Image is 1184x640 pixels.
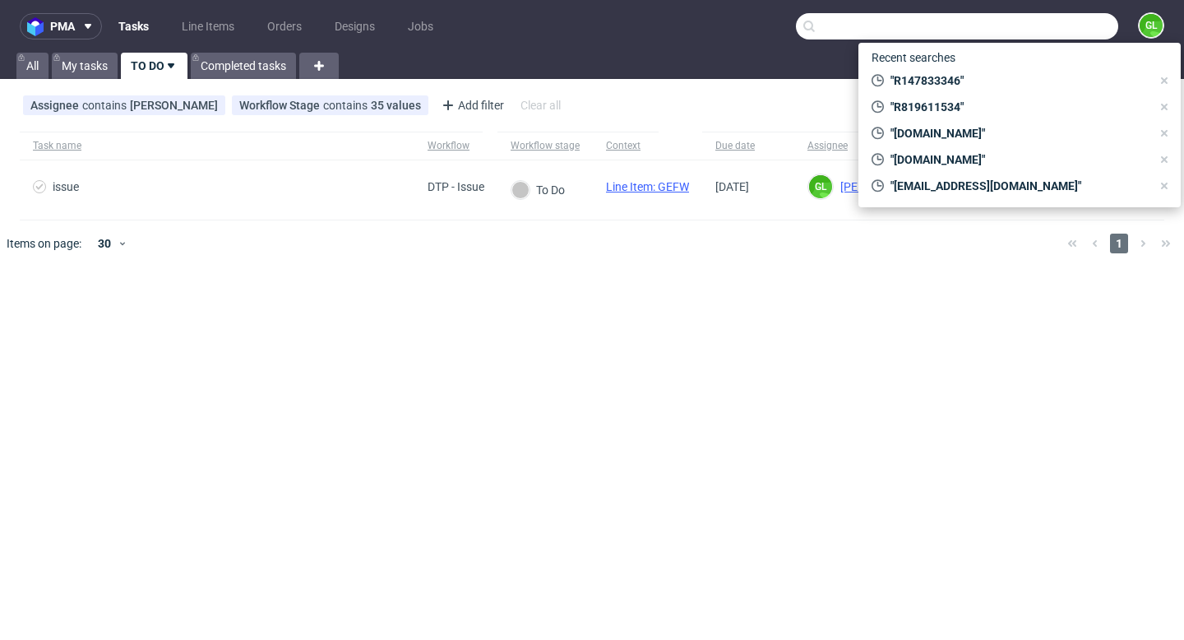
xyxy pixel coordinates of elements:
[606,180,689,193] a: Line Item: GEFW
[1110,234,1128,253] span: 1
[715,139,781,153] span: Due date
[511,181,565,199] div: To Do
[30,99,82,112] span: Assignee
[435,92,507,118] div: Add filter
[371,99,421,112] div: 35 values
[109,13,159,39] a: Tasks
[16,53,49,79] a: All
[27,17,50,36] img: logo
[511,139,580,152] div: Workflow stage
[884,151,1151,168] span: "[DOMAIN_NAME]"
[52,53,118,79] a: My tasks
[809,175,832,198] figcaption: GL
[428,139,469,152] div: Workflow
[257,13,312,39] a: Orders
[130,99,218,112] div: [PERSON_NAME]
[82,99,130,112] span: contains
[884,125,1151,141] span: "[DOMAIN_NAME]"
[606,139,645,152] div: Context
[807,139,848,152] div: Assignee
[884,72,1151,89] span: "R147833346"
[50,21,75,32] span: pma
[325,13,385,39] a: Designs
[398,13,443,39] a: Jobs
[428,180,484,193] div: DTP - Issue
[7,235,81,252] span: Items on page:
[33,139,401,153] span: Task name
[884,178,1151,194] span: "[EMAIL_ADDRESS][DOMAIN_NAME]"
[1140,14,1163,37] figcaption: GL
[239,99,323,112] span: Workflow Stage
[715,180,749,193] span: [DATE]
[172,13,244,39] a: Line Items
[53,180,79,193] div: issue
[884,99,1151,115] span: "R819611534"
[323,99,371,112] span: contains
[191,53,296,79] a: Completed tasks
[517,94,564,117] div: Clear all
[88,232,118,255] div: 30
[834,180,928,193] span: [PERSON_NAME]
[865,44,962,71] span: Recent searches
[20,13,102,39] button: pma
[121,53,187,79] a: TO DO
